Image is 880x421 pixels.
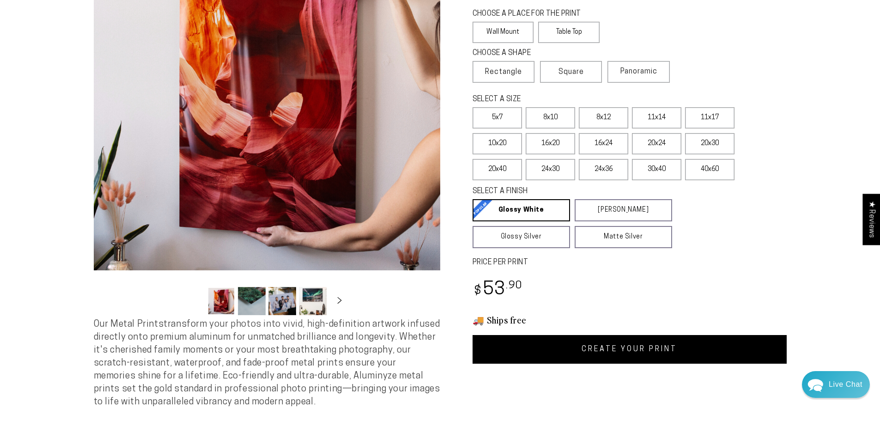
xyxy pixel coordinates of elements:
label: 24x30 [526,159,575,180]
span: Panoramic [620,68,657,75]
button: Slide left [184,291,205,311]
a: [PERSON_NAME] [575,199,672,221]
sup: .90 [506,281,522,291]
label: 11x17 [685,107,734,128]
h3: 🚚 Ships free [473,314,787,326]
img: John [86,14,110,38]
label: 16x24 [579,133,628,154]
button: Slide right [329,291,350,311]
div: We usually reply in a few hours. [13,43,183,51]
label: 10x20 [473,133,522,154]
span: Rectangle [485,67,522,78]
label: PRICE PER PRINT [473,257,787,268]
bdi: 53 [473,281,523,299]
div: Contact Us Directly [829,371,862,398]
label: Table Top [538,22,600,43]
a: Glossy Silver [473,226,570,248]
button: Load image 4 in gallery view [299,287,327,315]
span: Our Metal Prints transform your photos into vivid, high-definition artwork infused directly onto ... [94,320,440,407]
div: Click to open Judge.me floating reviews tab [862,194,880,245]
label: 16x20 [526,133,575,154]
label: 30x40 [632,159,681,180]
button: Load image 1 in gallery view [207,287,235,315]
legend: CHOOSE A SHAPE [473,48,593,59]
button: Load image 3 in gallery view [268,287,296,315]
legend: SELECT A FINISH [473,186,650,197]
label: 20x24 [632,133,681,154]
div: Chat widget toggle [802,371,870,398]
label: 11x14 [632,107,681,128]
label: Wall Mount [473,22,534,43]
img: Marie J [67,14,91,38]
span: We run on [71,265,125,270]
img: Helga [106,14,130,38]
a: CREATE YOUR PRINT [473,335,787,364]
span: $ [474,285,482,298]
label: 8x10 [526,107,575,128]
label: 20x40 [473,159,522,180]
span: Re:amaze [99,263,125,270]
legend: SELECT A SIZE [473,94,657,105]
span: Square [558,67,584,78]
label: 5x7 [473,107,522,128]
label: 8x12 [579,107,628,128]
a: Glossy White [473,199,570,221]
label: 24x36 [579,159,628,180]
a: Matte Silver [575,226,672,248]
button: Load image 2 in gallery view [238,287,266,315]
legend: CHOOSE A PLACE FOR THE PRINT [473,9,591,19]
a: Send a Message [62,279,134,293]
label: 20x30 [685,133,734,154]
label: 40x60 [685,159,734,180]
